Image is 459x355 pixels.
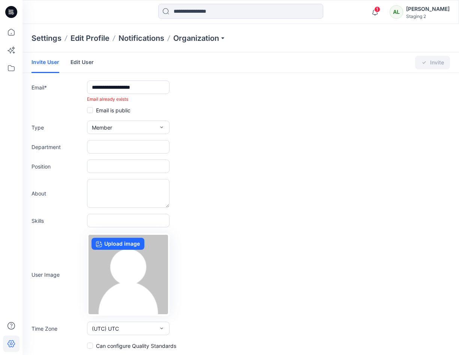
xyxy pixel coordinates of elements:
span: Email already exists [87,96,128,102]
a: Edit Profile [70,33,109,43]
span: (UTC) UTC [92,325,119,333]
button: Organization [173,33,226,43]
div: [PERSON_NAME] [406,4,450,13]
label: Upload image [91,238,144,250]
label: About [31,189,84,197]
span: Member [92,124,112,131]
span: 1 [374,6,380,12]
span: Email is public [96,106,130,114]
label: User Image [31,271,84,279]
div: Email is public [87,106,133,115]
label: Type [31,124,84,131]
button: (UTC) UTC [87,322,169,335]
a: Edit User [70,52,94,72]
a: Invite User [31,52,59,73]
div: AL [390,5,403,19]
label: Time Zone [31,325,84,333]
span: Can configure Quality Standards [96,342,176,350]
label: Position [31,163,84,170]
button: 1 [367,4,390,19]
label: Skills [31,217,84,225]
p: Settings [31,33,61,43]
div: Staging 2 [406,13,450,19]
div: Can configure Quality Standards [87,341,179,350]
button: Member [87,121,169,134]
label: Department [31,143,84,151]
label: Email [31,84,84,91]
a: Notifications [118,33,164,43]
img: no-profile.png [88,235,168,314]
button: AL[PERSON_NAME]Staging 2 [390,4,450,19]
